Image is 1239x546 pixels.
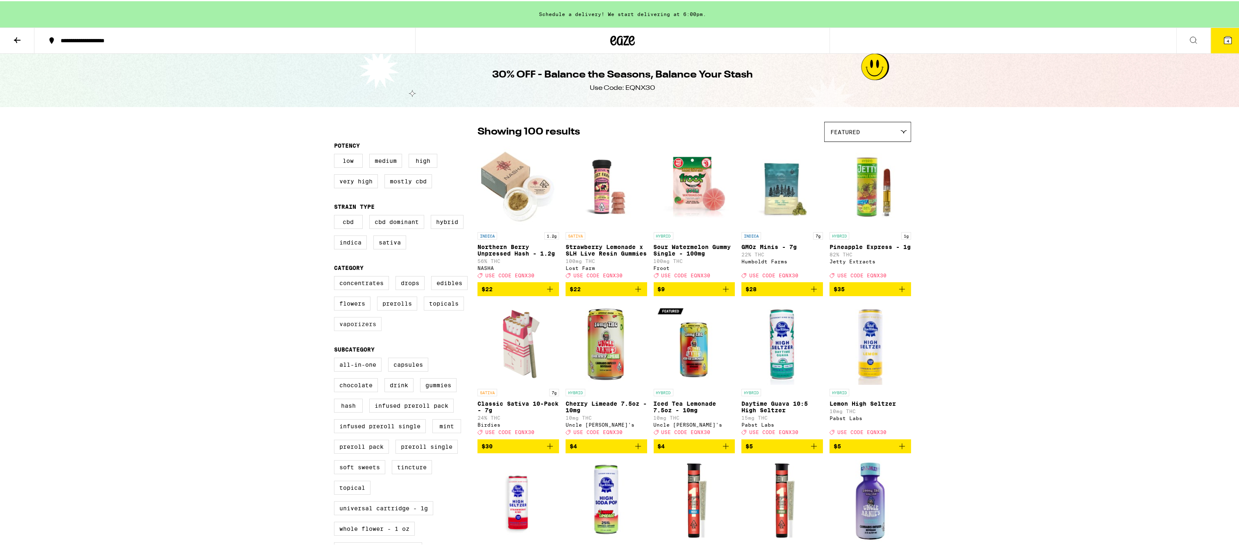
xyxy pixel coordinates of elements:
[566,145,647,281] a: Open page for Strawberry Lemonade x SLH Live Resin Gummies from Lost Farm
[654,257,735,263] p: 100mg THC
[477,257,559,263] p: 56% THC
[334,521,415,535] label: Whole Flower - 1 oz
[741,242,823,249] p: GMOz Minis - 7g
[566,231,585,238] p: SATIVA
[830,242,911,249] p: Pineapple Express - 1g
[334,234,367,248] label: Indica
[830,251,911,256] p: 82% THC
[570,285,581,291] span: $22
[741,388,761,395] p: HYBRID
[477,399,559,412] p: Classic Sativa 10-Pack - 7g
[654,302,735,384] img: Uncle Arnie's - Iced Tea Lemonade 7.5oz - 10mg
[830,459,911,541] img: Uncle Arnie's - Blueberry Night Cap 2oz Shot - 100mg
[477,421,559,426] div: Birdies
[334,377,378,391] label: Chocolate
[477,264,559,270] div: NASHA
[384,377,414,391] label: Drink
[654,421,735,426] div: Uncle [PERSON_NAME]'s
[477,302,559,384] img: Birdies - Classic Sativa 10-Pack - 7g
[477,145,559,227] img: NASHA - Northern Berry Unpressed Hash - 1.2g
[482,285,493,291] span: $22
[549,388,559,395] p: 7g
[477,414,559,419] p: 24% THC
[746,285,757,291] span: $28
[570,442,577,448] span: $4
[662,272,711,277] span: USE CODE EQNX30
[334,345,375,352] legend: Subcategory
[384,173,432,187] label: Mostly CBD
[830,145,911,281] a: Open page for Pineapple Express - 1g from Jetty Extracts
[573,272,623,277] span: USE CODE EQNX30
[830,281,911,295] button: Add to bag
[830,302,911,438] a: Open page for Lemon High Seltzer from Pabst Labs
[409,153,437,167] label: High
[654,145,735,281] a: Open page for Sour Watermelon Gummy Single - 100mg from Froot
[741,145,823,281] a: Open page for GMOz Minis - 7g from Humboldt Farms
[369,153,402,167] label: Medium
[654,281,735,295] button: Add to bag
[334,295,371,309] label: Flowers
[566,281,647,295] button: Add to bag
[749,429,798,434] span: USE CODE EQNX30
[482,442,493,448] span: $30
[334,480,371,493] label: Topical
[566,302,647,438] a: Open page for Cherry Limeade 7.5oz - 10mg from Uncle Arnie's
[741,421,823,426] div: Pabst Labs
[566,242,647,256] p: Strawberry Lemonade x SLH Live Resin Gummies
[662,429,711,434] span: USE CODE EQNX30
[813,231,823,238] p: 7g
[741,414,823,419] p: 15mg THC
[477,145,559,281] a: Open page for Northern Berry Unpressed Hash - 1.2g from NASHA
[373,234,406,248] label: Sativa
[477,302,559,438] a: Open page for Classic Sativa 10-Pack - 7g from Birdies
[388,356,428,370] label: Capsules
[741,302,823,384] img: Pabst Labs - Daytime Guava 10:5 High Seltzer
[369,398,454,411] label: Infused Preroll Pack
[749,272,798,277] span: USE CODE EQNX30
[566,438,647,452] button: Add to bag
[334,202,375,209] legend: Strain Type
[834,285,845,291] span: $35
[830,438,911,452] button: Add to bag
[741,258,823,263] div: Humboldt Farms
[392,459,432,473] label: Tincture
[432,418,461,432] label: Mint
[334,418,426,432] label: Infused Preroll Single
[741,145,823,227] img: Humboldt Farms - GMOz Minis - 7g
[830,407,911,413] p: 10mg THC
[334,214,363,228] label: CBD
[334,275,389,289] label: Concentrates
[477,231,497,238] p: INDICA
[334,153,363,167] label: Low
[566,145,647,227] img: Lost Farm - Strawberry Lemonade x SLH Live Resin Gummies
[566,459,647,541] img: Pabst Labs - Cherry Limeade High Soda Pop Seltzer - 25mg
[741,281,823,295] button: Add to bag
[477,459,559,541] img: Pabst Labs - Strawberry Kiwi High Seltzer
[424,295,464,309] label: Topicals
[396,439,458,452] label: Preroll Single
[654,438,735,452] button: Add to bag
[544,231,559,238] p: 1.2g
[830,399,911,406] p: Lemon High Seltzer
[830,145,911,227] img: Jetty Extracts - Pineapple Express - 1g
[1227,37,1229,42] span: 4
[746,442,753,448] span: $5
[741,438,823,452] button: Add to bag
[566,414,647,419] p: 10mg THC
[334,459,385,473] label: Soft Sweets
[573,429,623,434] span: USE CODE EQNX30
[654,231,673,238] p: HYBRID
[654,414,735,419] p: 10mg THC
[566,302,647,384] img: Uncle Arnie's - Cherry Limeade 7.5oz - 10mg
[654,264,735,270] div: Froot
[334,316,382,330] label: Vaporizers
[566,257,647,263] p: 100mg THC
[741,251,823,256] p: 22% THC
[477,124,580,138] p: Showing 100 results
[485,429,534,434] span: USE CODE EQNX30
[658,285,665,291] span: $9
[834,442,841,448] span: $5
[654,399,735,412] p: Iced Tea Lemonade 7.5oz - 10mg
[654,242,735,256] p: Sour Watermelon Gummy Single - 100mg
[830,231,849,238] p: HYBRID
